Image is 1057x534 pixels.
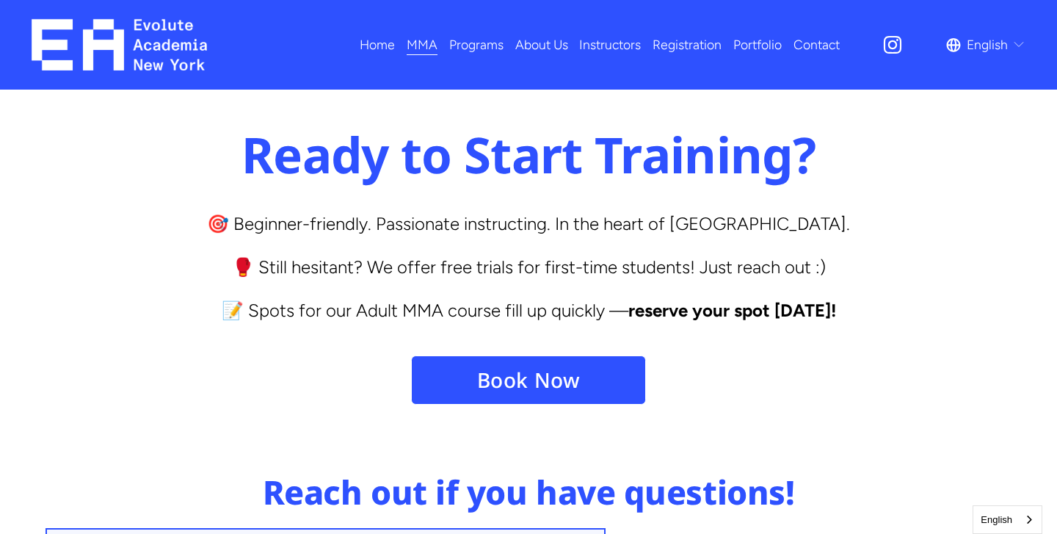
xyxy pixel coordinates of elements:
[515,32,568,57] a: About Us
[407,32,437,57] a: folder dropdown
[653,32,722,57] a: Registration
[407,33,437,57] span: MMA
[628,300,836,321] strong: reserve your spot [DATE]!
[882,34,904,56] a: Instagram
[793,32,840,57] a: Contact
[167,295,890,326] p: 📝 Spots for our Adult MMA course fill up quickly —
[32,19,207,71] img: EA
[946,32,1025,57] div: language picker
[208,471,849,513] h3: Reach out if you have questions!
[967,33,1008,57] span: English
[449,33,504,57] span: Programs
[360,32,395,57] a: Home
[449,32,504,57] a: folder dropdown
[167,251,890,283] p: 🥊 Still hesitant? We offer free trials for first-time students! Just reach out :)
[973,505,1042,534] aside: Language selected: English
[411,356,647,405] a: Book Now
[241,120,816,188] strong: Ready to Start Training?
[579,32,641,57] a: Instructors
[973,506,1042,533] a: English
[733,32,782,57] a: Portfolio
[167,208,890,239] p: 🎯 Beginner-friendly. Passionate instructing. In the heart of [GEOGRAPHIC_DATA].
